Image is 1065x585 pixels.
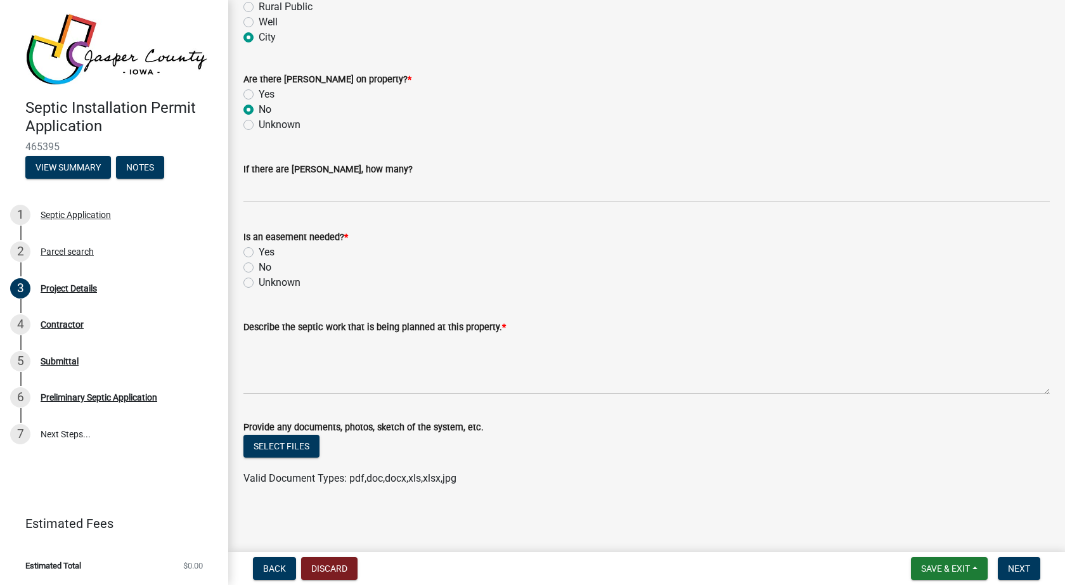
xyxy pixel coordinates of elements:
label: Provide any documents, photos, sketch of the system, etc. [243,423,484,432]
span: Next [1008,563,1030,574]
button: Select files [243,435,319,458]
span: Back [263,563,286,574]
button: Back [253,557,296,580]
label: Are there [PERSON_NAME] on property? [243,75,411,84]
label: No [259,260,271,275]
button: View Summary [25,156,111,179]
label: If there are [PERSON_NAME], how many? [243,165,413,174]
div: Project Details [41,284,97,293]
label: No [259,102,271,117]
label: Unknown [259,275,300,290]
button: Save & Exit [911,557,988,580]
button: Next [998,557,1040,580]
label: Yes [259,87,274,102]
div: Submittal [41,357,79,366]
wm-modal-confirm: Summary [25,163,111,173]
span: Estimated Total [25,562,81,570]
a: Estimated Fees [10,511,208,536]
div: 3 [10,278,30,299]
img: Jasper County, Iowa [25,13,208,86]
button: Notes [116,156,164,179]
div: 7 [10,424,30,444]
span: Valid Document Types: pdf,doc,docx,xls,xlsx,jpg [243,472,456,484]
label: Unknown [259,117,300,132]
label: City [259,30,276,45]
wm-modal-confirm: Notes [116,163,164,173]
label: Describe the septic work that is being planned at this property. [243,323,506,332]
div: 4 [10,314,30,335]
div: Septic Application [41,210,111,219]
span: Save & Exit [921,563,970,574]
label: Yes [259,245,274,260]
label: Is an easement needed? [243,233,348,242]
label: Well [259,15,278,30]
span: 465395 [25,141,203,153]
div: 1 [10,205,30,225]
h4: Septic Installation Permit Application [25,99,218,136]
div: 5 [10,351,30,371]
span: $0.00 [183,562,203,570]
div: Preliminary Septic Application [41,393,157,402]
div: Parcel search [41,247,94,256]
div: 6 [10,387,30,408]
div: 2 [10,241,30,262]
div: Contractor [41,320,84,329]
button: Discard [301,557,358,580]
